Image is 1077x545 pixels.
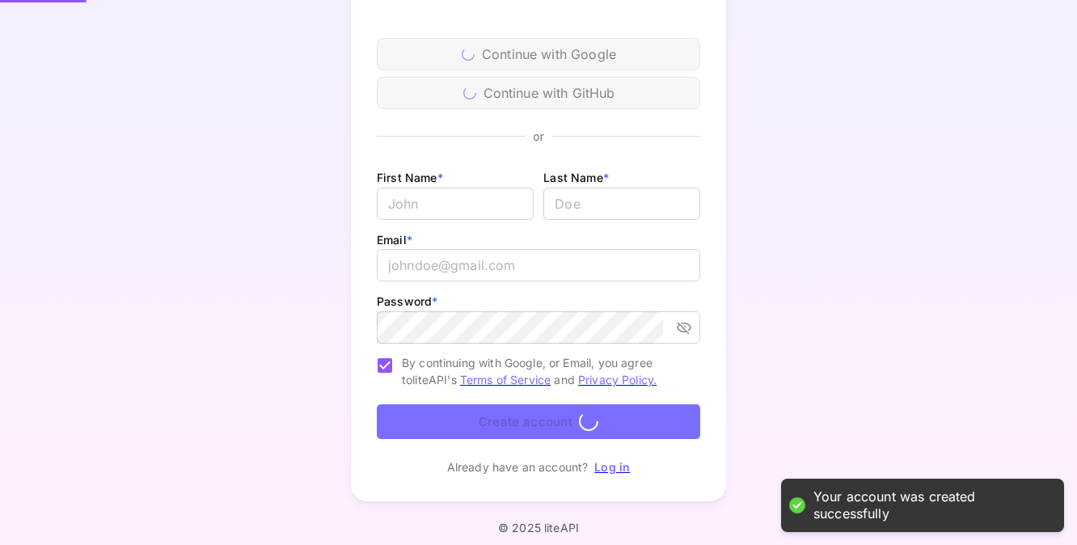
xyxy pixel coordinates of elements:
[498,521,579,534] p: © 2025 liteAPI
[377,233,412,247] label: Email
[377,249,700,281] input: johndoe@gmail.com
[594,460,630,474] a: Log in
[578,373,657,387] a: Privacy Policy.
[377,188,534,220] input: John
[377,171,443,184] label: First Name
[460,373,551,387] a: Terms of Service
[377,38,700,70] div: Continue with Google
[543,188,700,220] input: Doe
[447,458,589,475] p: Already have an account?
[377,294,437,308] label: Password
[543,171,609,184] label: Last Name
[377,77,700,109] div: Continue with GitHub
[813,488,1048,522] div: Your account was created successfully
[402,354,687,388] span: By continuing with Google, or Email, you agree to liteAPI's and
[669,313,699,342] button: toggle password visibility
